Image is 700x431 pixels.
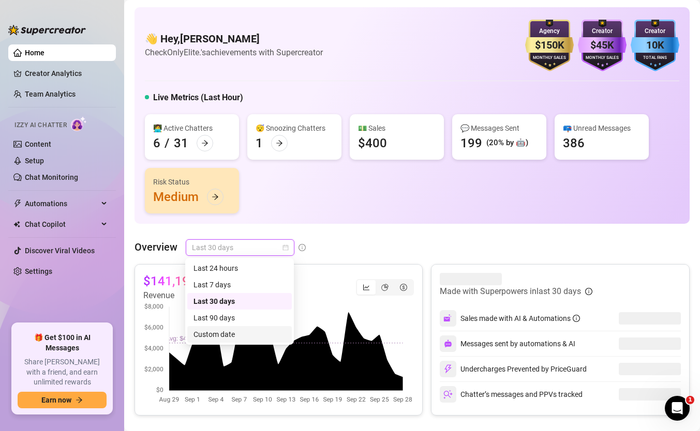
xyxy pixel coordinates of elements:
div: Total Fans [631,55,679,61]
span: arrow-right [212,193,219,201]
div: Risk Status [153,176,231,188]
span: Automations [25,195,98,212]
div: Creator [578,26,627,36]
div: Sales made with AI & Automations [460,313,580,324]
a: Content [25,140,51,148]
div: segmented control [356,279,414,296]
div: 199 [460,135,482,151]
div: Chatter’s messages and PPVs tracked [440,386,583,403]
a: Settings [25,267,52,275]
div: $400 [358,135,387,151]
a: Creator Analytics [25,65,108,82]
span: dollar-circle [400,284,407,291]
div: 1 [256,135,263,151]
span: Share [PERSON_NAME] with a friend, and earn unlimited rewards [18,357,107,388]
div: Agency [525,26,574,36]
span: arrow-right [76,396,83,404]
img: Chat Copilot [13,221,20,228]
div: Undercharges Prevented by PriceGuard [440,361,587,377]
div: (20% by 🤖) [486,137,528,149]
article: Check OnlyElite.'s achievements with Supercreator [145,46,323,59]
span: thunderbolt [13,199,22,208]
div: Last 90 days [193,312,286,324]
div: 6 [153,135,160,151]
div: Monthly Sales [525,55,574,61]
img: gold-badge-CigiZidd.svg [525,20,574,71]
span: 1 [686,396,694,404]
div: 👩‍💻 Active Chatters [153,122,231,134]
a: Setup [25,157,44,165]
div: Last 24 hours [193,263,286,274]
div: Last 30 days [187,293,292,310]
div: Creator [631,26,679,36]
article: Made with Superpowers in last 30 days [440,285,581,298]
img: AI Chatter [71,116,87,131]
div: Last 7 days [193,279,286,290]
a: Discover Viral Videos [25,247,95,255]
div: $45K [578,37,627,53]
div: 😴 Snoozing Chatters [256,122,333,134]
span: line-chart [363,284,370,291]
span: Earn now [41,396,71,404]
span: Izzy AI Chatter [14,120,67,130]
h5: Live Metrics (Last Hour) [153,91,243,104]
div: 💵 Sales [358,122,436,134]
div: 💬 Messages Sent [460,122,538,134]
a: Team Analytics [25,90,76,98]
article: Revenue [143,289,217,302]
a: Home [25,49,44,57]
span: Last 30 days [192,240,288,255]
img: logo-BBDzfeDw.svg [8,25,86,35]
div: Custom date [187,326,292,343]
iframe: Intercom live chat [665,396,690,421]
span: 🎁 Get $100 in AI Messages [18,333,107,353]
img: svg%3e [443,314,453,323]
h4: 👋 Hey, [PERSON_NAME] [145,32,323,46]
img: purple-badge-B9DA21FR.svg [578,20,627,71]
div: Last 7 days [187,276,292,293]
img: svg%3e [444,340,452,348]
span: pie-chart [381,284,389,291]
article: $141,197 [143,273,197,289]
div: 📪 Unread Messages [563,122,641,134]
img: blue-badge-DgoSNQY1.svg [631,20,679,71]
div: $150K [525,37,574,53]
button: Earn nowarrow-right [18,392,107,408]
div: Last 30 days [193,296,286,307]
div: 386 [563,135,585,151]
span: info-circle [573,315,580,322]
div: Monthly Sales [578,55,627,61]
span: info-circle [299,244,306,251]
div: 10K [631,37,679,53]
span: arrow-right [276,140,283,147]
div: Last 90 days [187,310,292,326]
img: svg%3e [443,364,453,374]
article: Overview [135,239,177,255]
span: info-circle [585,288,592,295]
div: Last 24 hours [187,260,292,276]
div: Messages sent by automations & AI [440,335,575,352]
div: Custom date [193,329,286,340]
div: 31 [174,135,188,151]
span: arrow-right [201,140,208,147]
span: Chat Copilot [25,216,98,233]
a: Chat Monitoring [25,173,78,181]
img: svg%3e [443,390,453,399]
span: calendar [282,244,289,251]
